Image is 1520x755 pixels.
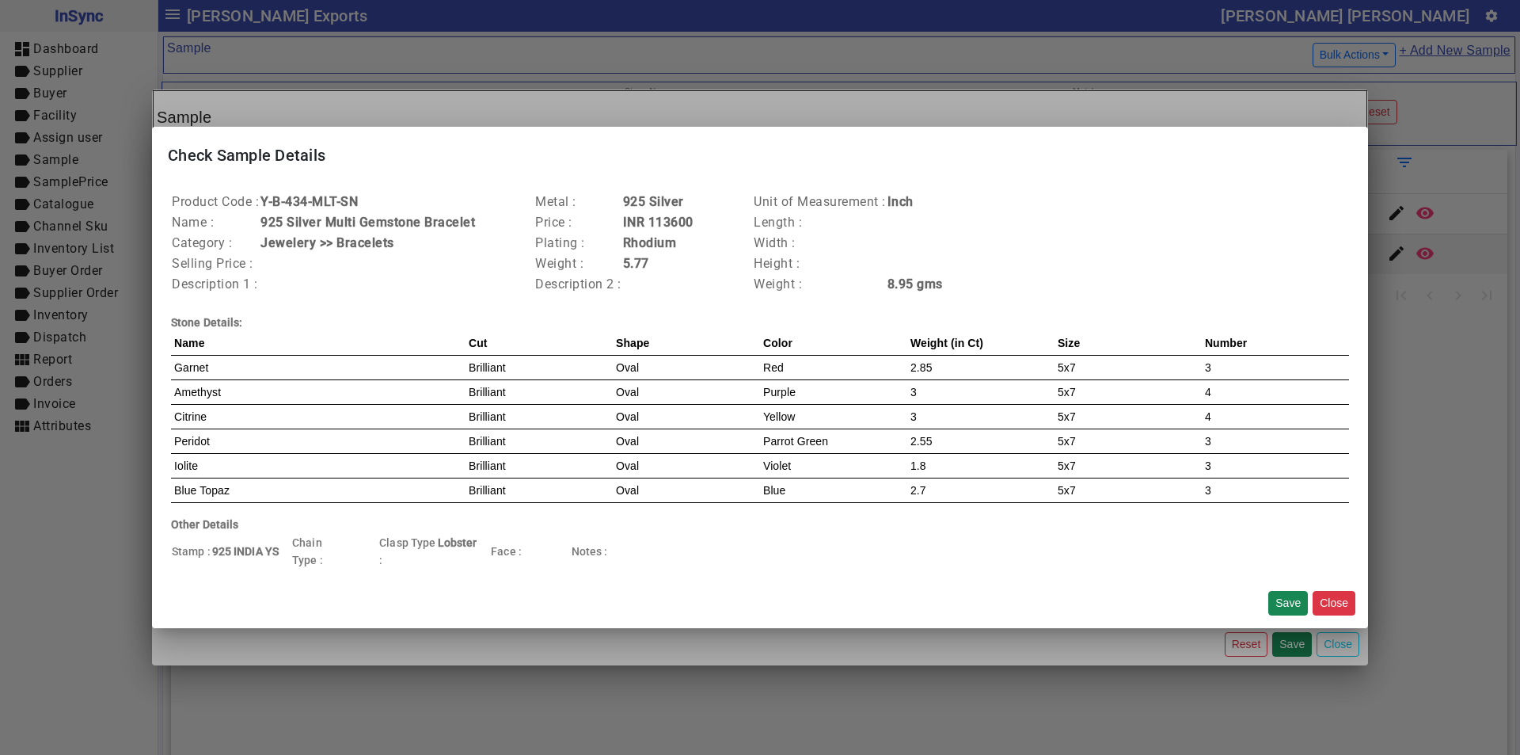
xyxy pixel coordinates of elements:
[907,356,1054,380] td: 2.85
[613,454,760,479] td: Oval
[760,356,907,380] td: Red
[260,235,394,250] b: Jewelery >> Bracelets
[171,316,242,329] b: Stone Details:
[465,405,613,429] td: Brilliant
[260,194,358,209] b: Y-B-434-MLT-SN
[171,233,260,254] td: Category :
[907,405,1054,429] td: 3
[465,429,613,454] td: Brilliant
[613,356,760,380] td: Oval
[1202,429,1349,454] td: 3
[613,405,760,429] td: Oval
[760,454,907,479] td: Violet
[760,331,907,356] th: Color
[1054,405,1202,429] td: 5x7
[1202,405,1349,429] td: 4
[171,429,465,454] td: Peridot
[171,454,465,479] td: Iolite
[760,405,907,429] td: Yellow
[1054,380,1202,405] td: 5x7
[490,533,530,570] td: Face :
[465,380,613,405] td: Brilliant
[1202,479,1349,503] td: 3
[534,254,622,274] td: Weight :
[291,533,349,570] td: Chain Type :
[171,212,260,233] td: Name :
[1202,454,1349,479] td: 3
[613,429,760,454] td: Oval
[753,212,887,233] td: Length :
[887,194,914,209] b: Inch
[907,454,1054,479] td: 1.8
[171,380,465,405] td: Amethyst
[212,545,279,558] b: 925 INDIA YS
[623,235,677,250] b: Rhodium
[465,479,613,503] td: Brilliant
[753,254,887,274] td: Height :
[1054,331,1202,356] th: Size
[1054,479,1202,503] td: 5x7
[1202,331,1349,356] th: Number
[171,274,260,295] td: Description 1 :
[438,536,477,549] b: Lobster
[465,454,613,479] td: Brilliant
[907,479,1054,503] td: 2.7
[753,192,887,212] td: Unit of Measurement :
[623,256,649,271] b: 5.77
[171,356,465,380] td: Garnet
[152,127,1368,184] mat-card-title: Check Sample Details
[171,331,465,356] th: Name
[465,356,613,380] td: Brilliant
[171,405,465,429] td: Citrine
[623,215,693,230] b: INR 113600
[760,429,907,454] td: Parrot Green
[760,380,907,405] td: Purple
[260,215,475,230] b: 925 Silver Multi Gemstone Bracelet
[760,479,907,503] td: Blue
[171,192,260,212] td: Product Code :
[887,276,943,292] b: 8.95 gms
[907,331,1054,356] th: Weight (in Ct)
[907,380,1054,405] td: 3
[171,533,211,570] td: Stamp :
[1268,591,1308,616] button: Save
[1202,380,1349,405] td: 4
[171,254,260,274] td: Selling Price :
[534,233,622,254] td: Plating :
[613,479,760,503] td: Oval
[534,274,622,295] td: Description 2 :
[1313,591,1355,616] button: Close
[571,533,611,570] td: Notes :
[534,212,622,233] td: Price :
[1054,429,1202,454] td: 5x7
[753,233,887,254] td: Width :
[171,518,238,531] b: Other Details
[1054,356,1202,380] td: 5x7
[465,331,613,356] th: Cut
[753,274,887,295] td: Weight :
[1054,454,1202,479] td: 5x7
[378,533,436,570] td: Clasp Type :
[613,331,760,356] th: Shape
[613,380,760,405] td: Oval
[534,192,622,212] td: Metal :
[1202,356,1349,380] td: 3
[623,194,684,209] b: 925 Silver
[171,479,465,503] td: Blue Topaz
[907,429,1054,454] td: 2.55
